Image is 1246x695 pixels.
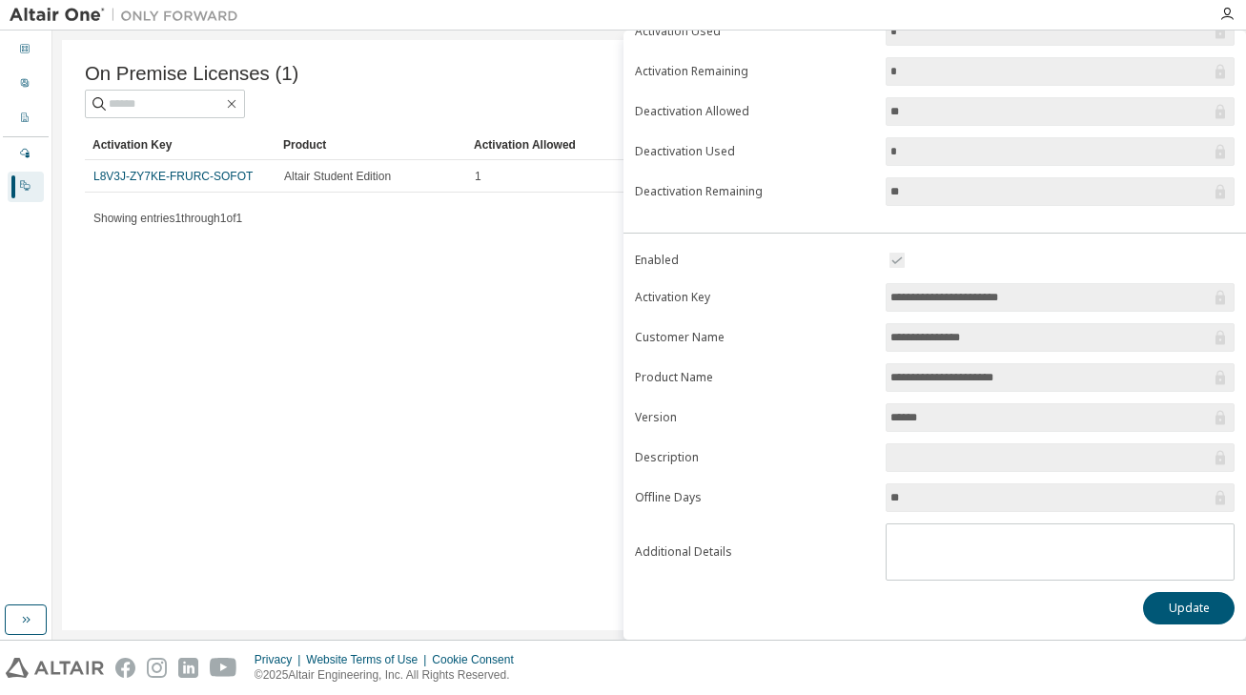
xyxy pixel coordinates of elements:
[93,170,253,183] a: L8V3J-ZY7KE-FRURC-SOFOT
[8,35,44,66] div: Dashboard
[8,139,44,170] div: Managed
[474,130,649,160] div: Activation Allowed
[283,130,459,160] div: Product
[1143,592,1235,624] button: Update
[635,290,875,305] label: Activation Key
[635,253,875,268] label: Enabled
[85,63,298,85] span: On Premise Licenses (1)
[8,104,44,134] div: Company Profile
[635,330,875,345] label: Customer Name
[178,658,198,678] img: linkedin.svg
[147,658,167,678] img: instagram.svg
[635,64,875,79] label: Activation Remaining
[93,212,242,225] span: Showing entries 1 through 1 of 1
[635,24,875,39] label: Activation Used
[306,652,432,667] div: Website Terms of Use
[92,130,268,160] div: Activation Key
[635,490,875,505] label: Offline Days
[255,652,306,667] div: Privacy
[475,169,481,184] span: 1
[10,6,248,25] img: Altair One
[432,652,524,667] div: Cookie Consent
[8,70,44,100] div: User Profile
[635,370,875,385] label: Product Name
[635,144,875,159] label: Deactivation Used
[255,667,525,684] p: © 2025 Altair Engineering, Inc. All Rights Reserved.
[635,450,875,465] label: Description
[635,410,875,425] label: Version
[8,172,44,202] div: On Prem
[284,169,391,184] span: Altair Student Edition
[6,658,104,678] img: altair_logo.svg
[635,184,875,199] label: Deactivation Remaining
[115,658,135,678] img: facebook.svg
[635,104,875,119] label: Deactivation Allowed
[210,658,237,678] img: youtube.svg
[635,544,875,560] label: Additional Details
